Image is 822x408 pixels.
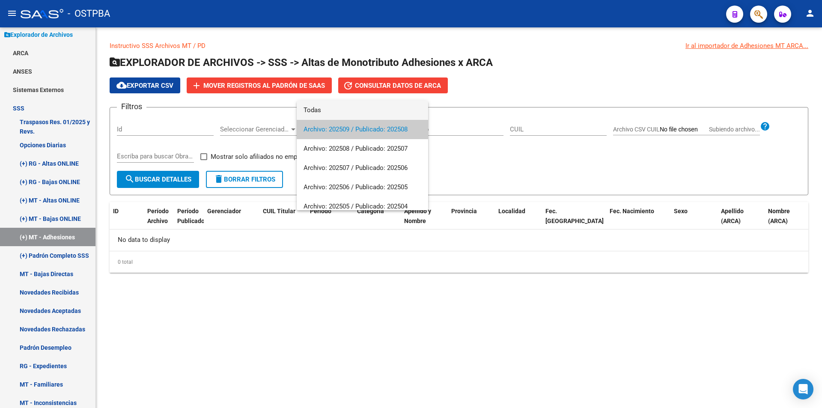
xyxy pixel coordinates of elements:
span: Archivo: 202508 / Publicado: 202507 [304,139,421,158]
span: Archivo: 202507 / Publicado: 202506 [304,158,421,178]
div: Open Intercom Messenger [793,379,813,399]
span: Archivo: 202505 / Publicado: 202504 [304,197,421,216]
span: Todas [304,101,421,120]
span: Archivo: 202509 / Publicado: 202508 [304,120,421,139]
span: Archivo: 202506 / Publicado: 202505 [304,178,421,197]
